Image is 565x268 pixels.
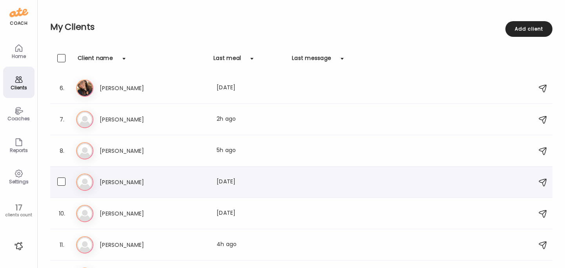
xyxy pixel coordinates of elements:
[10,20,27,27] div: coach
[57,115,67,124] div: 7.
[217,209,286,218] div: [DATE]
[5,116,33,121] div: Coaches
[5,54,33,59] div: Home
[100,240,169,250] h3: [PERSON_NAME]
[5,179,33,184] div: Settings
[505,21,552,37] div: Add client
[217,83,286,93] div: [DATE]
[292,54,331,67] div: Last message
[50,21,552,33] h2: My Clients
[57,146,67,156] div: 8.
[57,83,67,93] div: 6.
[57,240,67,250] div: 11.
[213,54,241,67] div: Last meal
[100,83,169,93] h3: [PERSON_NAME]
[57,209,67,218] div: 10.
[5,148,33,153] div: Reports
[217,177,286,187] div: [DATE]
[217,240,286,250] div: 4h ago
[9,6,28,19] img: ate
[3,212,35,218] div: clients count
[100,209,169,218] h3: [PERSON_NAME]
[100,115,169,124] h3: [PERSON_NAME]
[78,54,113,67] div: Client name
[100,177,169,187] h3: [PERSON_NAME]
[217,146,286,156] div: 5h ago
[100,146,169,156] h3: [PERSON_NAME]
[3,203,35,212] div: 17
[5,85,33,90] div: Clients
[217,115,286,124] div: 2h ago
